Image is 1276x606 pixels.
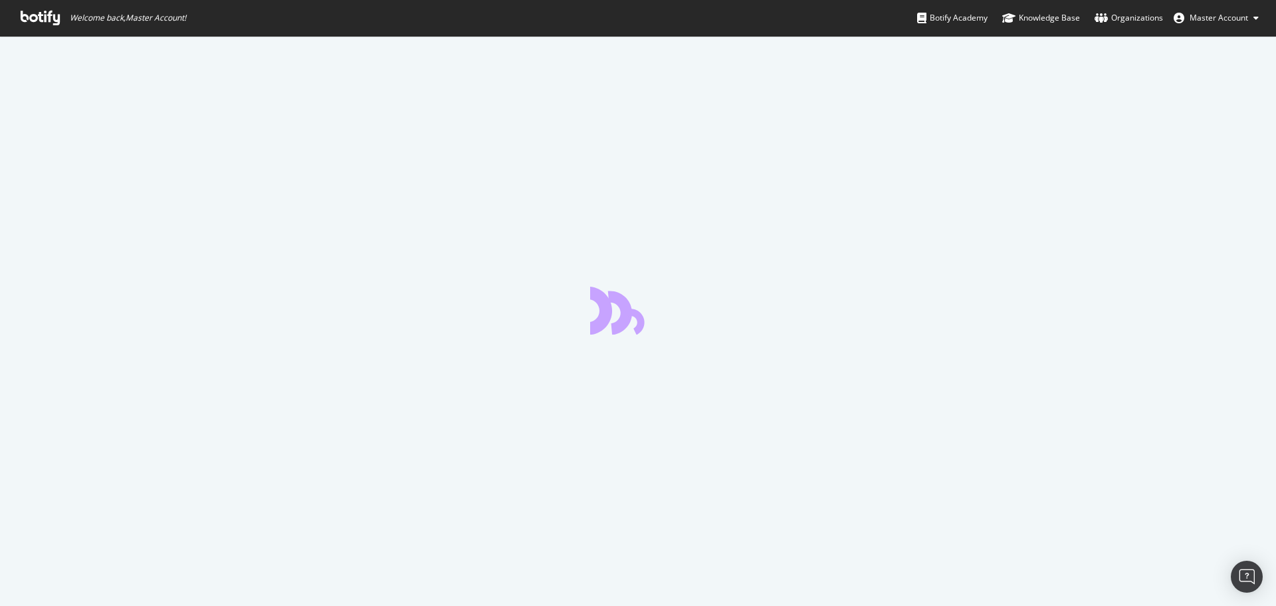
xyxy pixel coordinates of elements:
[1002,11,1080,25] div: Knowledge Base
[1163,7,1269,29] button: Master Account
[590,287,686,335] div: animation
[1190,12,1248,23] span: Master Account
[70,13,186,23] span: Welcome back, Master Account !
[917,11,988,25] div: Botify Academy
[1231,561,1263,593] div: Open Intercom Messenger
[1095,11,1163,25] div: Organizations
